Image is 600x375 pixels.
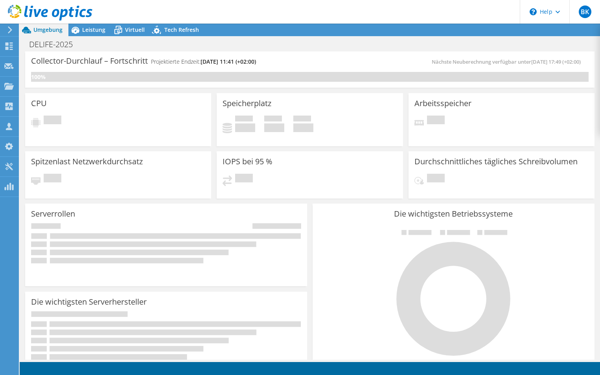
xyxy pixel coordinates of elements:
span: Ausstehend [427,116,445,126]
span: Nächste Neuberechnung verfügbar unter [432,58,585,65]
span: Ausstehend [427,174,445,184]
h3: IOPS bei 95 % [223,157,272,166]
h3: CPU [31,99,47,108]
span: Umgebung [33,26,63,33]
svg: \n [530,8,537,15]
h3: Die wichtigsten Betriebssysteme [318,210,589,218]
h3: Durchschnittliches tägliches Schreibvolumen [414,157,578,166]
h3: Arbeitsspeicher [414,99,471,108]
span: Leistung [82,26,105,33]
span: Belegt [235,116,253,123]
span: Virtuell [125,26,145,33]
h3: Spitzenlast Netzwerkdurchsatz [31,157,143,166]
span: [DATE] 17:49 (+02:00) [531,58,581,65]
span: Ausstehend [235,174,253,184]
span: [DATE] 11:41 (+02:00) [201,58,256,65]
h3: Die wichtigsten Serverhersteller [31,298,147,306]
span: Verfügbar [264,116,282,123]
h3: Serverrollen [31,210,75,218]
h4: 0 GiB [264,123,284,132]
h1: DELIFE-2025 [26,40,85,49]
span: Ausstehend [44,174,61,184]
h3: Speicherplatz [223,99,271,108]
span: Tech Refresh [164,26,199,33]
span: BK [579,6,591,18]
span: Insgesamt [293,116,311,123]
h4: 0 GiB [293,123,313,132]
span: Ausstehend [44,116,61,126]
h4: Projektierte Endzeit: [151,57,256,66]
h4: 0 GiB [235,123,255,132]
